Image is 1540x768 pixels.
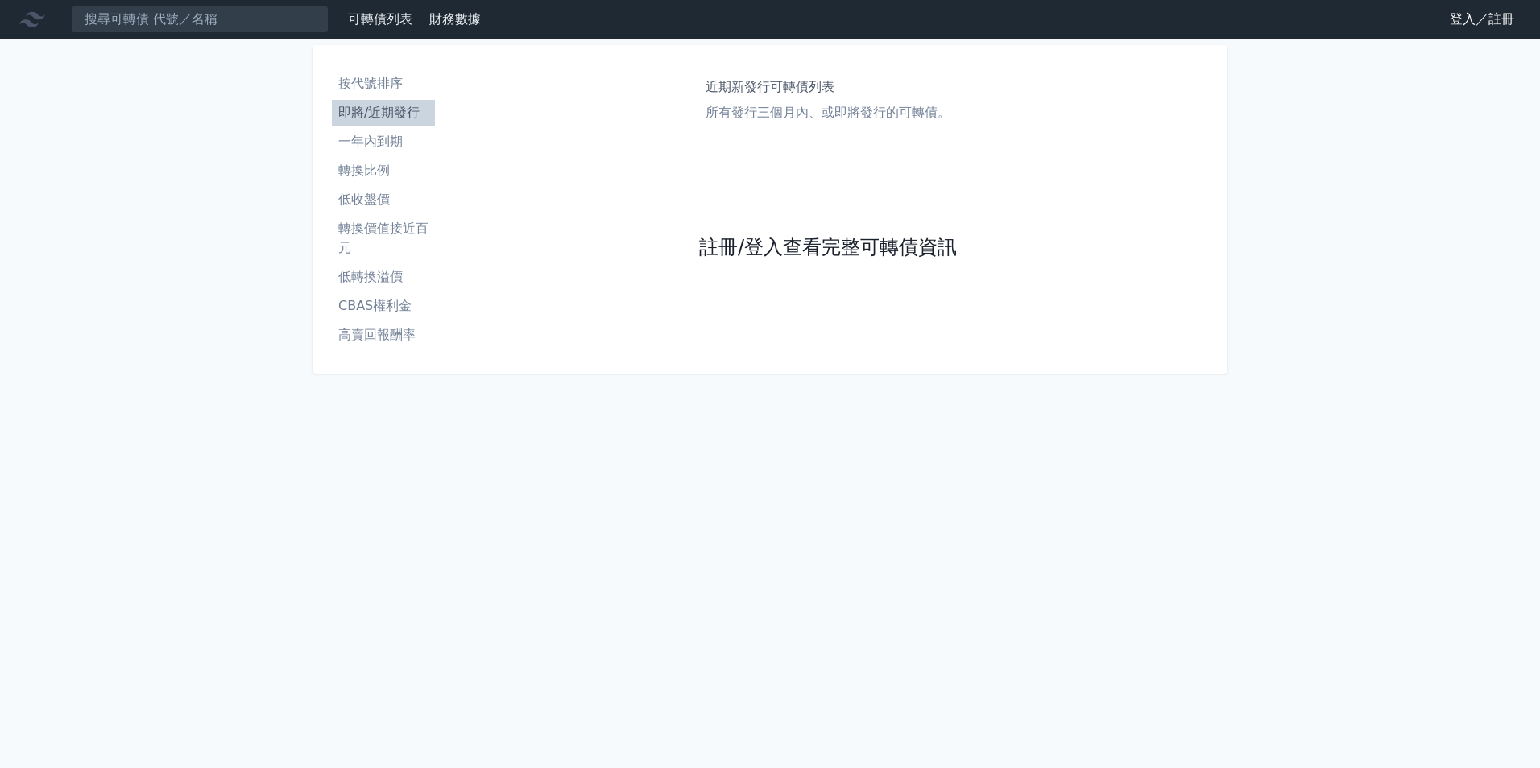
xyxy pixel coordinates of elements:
[332,161,435,180] li: 轉換比例
[71,6,329,33] input: 搜尋可轉債 代號／名稱
[332,296,435,316] li: CBAS權利金
[332,325,435,345] li: 高賣回報酬率
[332,293,435,319] a: CBAS權利金
[699,235,957,261] a: 註冊/登入查看完整可轉債資訊
[332,74,435,93] li: 按代號排序
[332,267,435,287] li: 低轉換溢價
[1437,6,1527,32] a: 登入／註冊
[332,132,435,151] li: 一年內到期
[332,219,435,258] li: 轉換價值接近百元
[332,187,435,213] a: 低收盤價
[332,103,435,122] li: 即將/近期發行
[332,322,435,348] a: 高賣回報酬率
[332,216,435,261] a: 轉換價值接近百元
[706,77,950,97] h1: 近期新發行可轉債列表
[332,158,435,184] a: 轉換比例
[332,100,435,126] a: 即將/近期發行
[348,11,412,27] a: 可轉債列表
[332,129,435,155] a: 一年內到期
[332,71,435,97] a: 按代號排序
[332,264,435,290] a: 低轉換溢價
[332,190,435,209] li: 低收盤價
[429,11,481,27] a: 財務數據
[706,103,950,122] p: 所有發行三個月內、或即將發行的可轉債。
